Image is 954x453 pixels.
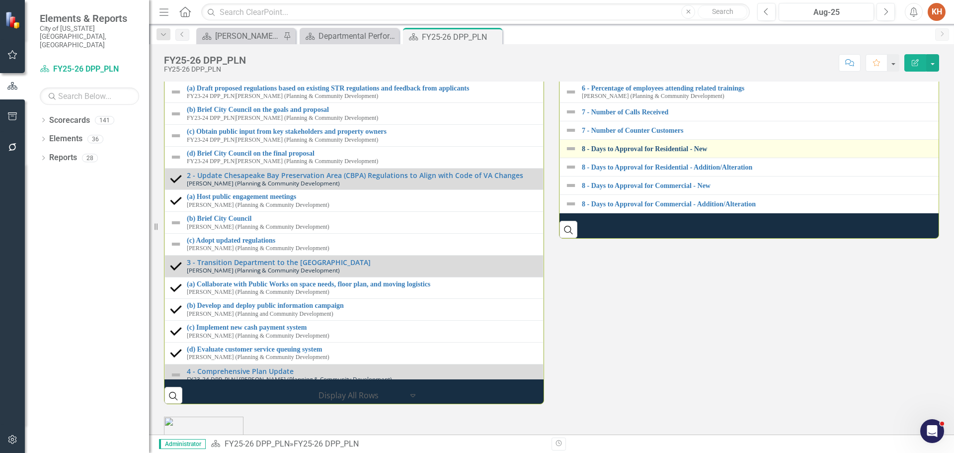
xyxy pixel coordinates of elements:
a: [PERSON_NAME]'s Home [199,30,281,42]
div: 28 [82,154,98,162]
a: (d) Evaluate customer service queuing system [187,346,538,353]
a: (b) Brief City Council on the goals and proposal [187,106,538,113]
td: Double-Click to Edit Right Click for Context Menu [560,140,945,158]
small: [PERSON_NAME] (Planning & Community Development) [187,137,378,143]
div: Departmental Performance Plans - 3 Columns [318,30,397,42]
small: [PERSON_NAME] (Planning & Community Development) [187,180,340,186]
span: Administrator [159,439,206,449]
span: Search [712,7,733,15]
a: 4 - Comprehensive Plan Update [187,367,538,375]
img: Completed [170,282,182,294]
td: Double-Click to Edit Right Click for Context Menu [560,177,945,195]
small: [PERSON_NAME] (Planning & Community Development) [187,245,329,252]
td: Double-Click to Edit Right Click for Context Menu [165,146,544,168]
small: [PERSON_NAME] (Planning & Community Development) [187,354,329,361]
td: Double-Click to Edit Right Click for Context Menu [165,364,544,386]
a: (c) Implement new cash payment system [187,324,538,331]
img: Not Defined [170,151,182,163]
small: [PERSON_NAME] (Planning and Community Development) [187,311,333,317]
td: Double-Click to Edit Right Click for Context Menu [165,168,544,190]
span: | [235,158,236,165]
div: FY25-26 DPP_PLN [164,55,246,66]
a: (a) Host public engagement meetings [187,193,538,200]
a: (b) Brief City Council [187,215,538,222]
img: Completed [170,326,182,338]
img: Not Defined [565,161,577,173]
span: | [235,114,236,121]
a: (b) Develop and deploy public information campaign [187,302,538,309]
span: FY23-24 DPP_PLN [187,136,235,143]
span: FY23-24 DPP_PLN [187,92,235,99]
small: [PERSON_NAME] (Planning & Community Development) [187,376,392,382]
img: Not Defined [565,143,577,155]
div: 141 [95,116,114,124]
td: Double-Click to Edit Right Click for Context Menu [165,234,544,256]
td: Double-Click to Edit Right Click for Context Menu [165,81,544,103]
div: » [211,439,544,450]
a: Departmental Performance Plans - 3 Columns [302,30,397,42]
small: [PERSON_NAME] (Planning & Community Development) [187,333,329,339]
input: Search ClearPoint... [201,3,750,21]
img: Completed [170,347,182,359]
span: Elements & Reports [40,12,139,24]
small: [PERSON_NAME] (Planning & Community Development) [582,93,724,99]
div: 36 [87,135,103,143]
button: KH [928,3,946,21]
span: | [235,92,236,99]
a: 8 - Days to Approval for Residential - Addition/Alteration [582,164,939,171]
iframe: Intercom live chat [920,419,944,443]
span: | [236,375,239,383]
a: 8 - Days to Approval for Residential - New [582,145,939,153]
img: Not Defined [170,130,182,142]
img: Completed [170,304,182,316]
a: 7 - Number of Counter Customers [582,127,939,134]
button: Aug-25 [779,3,874,21]
a: Scorecards [49,115,90,126]
input: Search Below... [40,88,139,105]
a: (d) Brief City Council on the final proposal [187,150,538,157]
small: [PERSON_NAME] (Planning & Community Development) [187,115,378,121]
img: Not Defined [565,86,577,98]
small: [PERSON_NAME] (Planning & Community Development) [187,158,378,165]
a: 7 - Number of Calls Received [582,108,939,116]
td: Double-Click to Edit Right Click for Context Menu [560,121,945,140]
a: 6 - Percentage of employees attending related trainings [582,85,939,92]
a: 3 - Transition Department to the [GEOGRAPHIC_DATA] [187,259,538,266]
div: [PERSON_NAME]'s Home [215,30,281,42]
div: Aug-25 [782,6,871,18]
img: Completed [170,195,182,207]
td: Double-Click to Edit Right Click for Context Menu [165,342,544,364]
small: [PERSON_NAME] (Planning & Community Development) [187,289,329,295]
button: Search [698,5,747,19]
span: FY23-24 DPP_PLN [187,158,235,165]
td: Double-Click to Edit Right Click for Context Menu [165,212,544,234]
td: Double-Click to Edit Right Click for Context Menu [165,255,544,277]
img: Not Defined [170,108,182,120]
a: Elements [49,133,82,145]
a: FY25-26 DPP_PLN [225,439,290,449]
img: Not Defined [170,369,182,381]
small: [PERSON_NAME] (Planning & Community Development) [187,267,340,273]
span: FY23-24 DPP_PLN [187,375,236,383]
td: Double-Click to Edit Right Click for Context Menu [560,81,945,103]
a: 8 - Days to Approval for Commercial - Addition/Alteration [582,200,939,208]
div: FY25-26 DPP_PLN [294,439,359,449]
img: Not Defined [170,217,182,229]
a: (a) Draft proposed regulations based on existing STR regulations and feedback from applicants [187,85,538,92]
img: Completed [170,260,182,272]
td: Double-Click to Edit Right Click for Context Menu [165,299,544,321]
img: Not Defined [565,180,577,191]
a: (a) Collaborate with Public Works on space needs, floor plan, and moving logistics [187,280,538,288]
small: [PERSON_NAME] (Planning & Community Development) [187,202,329,208]
td: Double-Click to Edit Right Click for Context Menu [560,158,945,177]
td: Double-Click to Edit Right Click for Context Menu [165,321,544,343]
td: Double-Click to Edit Right Click for Context Menu [165,277,544,299]
td: Double-Click to Edit Right Click for Context Menu [165,190,544,212]
img: Not Defined [565,106,577,118]
small: [PERSON_NAME] (Planning & Community Development) [187,93,378,99]
small: [PERSON_NAME] (Planning & Community Development) [187,224,329,230]
span: | [235,136,236,143]
img: Not Defined [170,86,182,98]
a: (c) Obtain public input from key stakeholders and property owners [187,128,538,135]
